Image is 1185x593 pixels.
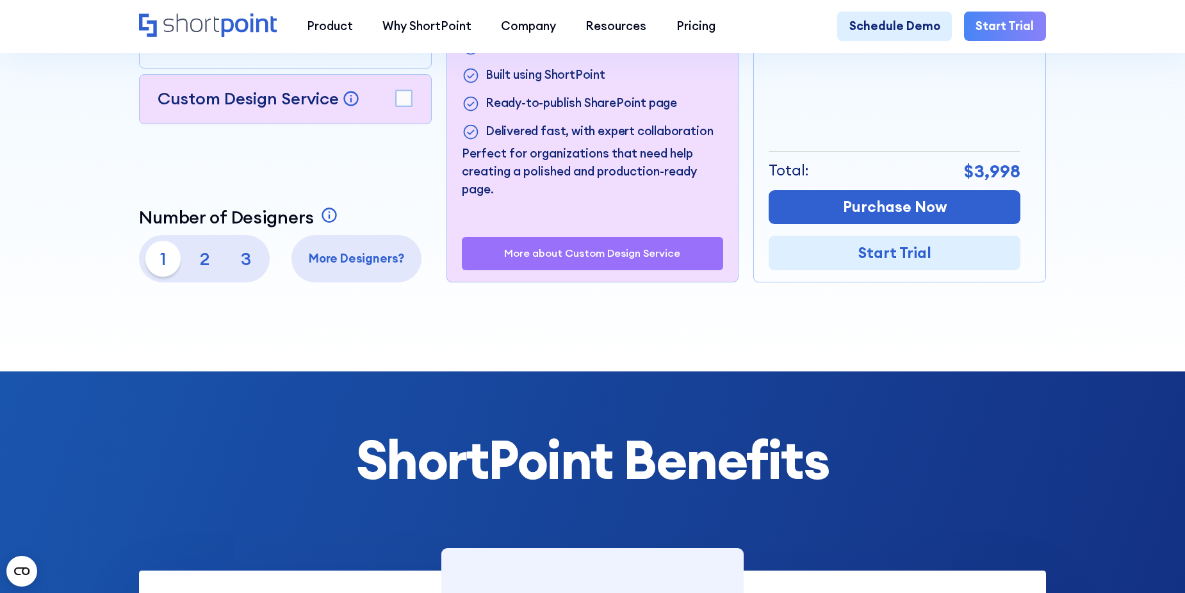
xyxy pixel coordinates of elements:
h2: ShortPoint Benefits [139,430,1045,489]
div: Company [501,17,556,35]
p: Delivered fast, with expert collaboration [486,122,713,142]
a: More about Custom Design Service [504,247,680,259]
p: Built using ShortPoint [486,66,605,85]
a: Resources [571,12,661,41]
button: Open CMP widget [6,556,37,587]
p: Total: [769,159,808,182]
a: Home [139,13,277,39]
a: Company [486,12,571,41]
p: Number of Designers [139,206,314,227]
p: More Designers? [297,250,416,268]
a: Product [292,12,368,41]
div: Product [307,17,353,35]
div: Resources [585,17,646,35]
a: Why ShortPoint [368,12,486,41]
iframe: Chat Widget [954,444,1185,593]
a: Schedule Demo [837,12,952,41]
div: Why ShortPoint [382,17,471,35]
a: Pricing [662,12,730,41]
a: Number of Designers [139,206,341,227]
p: Ready-to-publish SharePoint page [486,94,677,113]
p: $3,998 [964,158,1020,184]
p: 2 [186,241,222,277]
p: Perfect for organizations that need help creating a polished and production-ready page. [462,145,723,198]
div: Pricing [676,17,715,35]
p: 3 [228,241,264,277]
p: 1 [145,241,181,277]
a: Start Trial [964,12,1046,41]
a: Start Trial [769,236,1020,270]
p: Custom Design Service [158,88,339,109]
a: Purchase Now [769,190,1020,224]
